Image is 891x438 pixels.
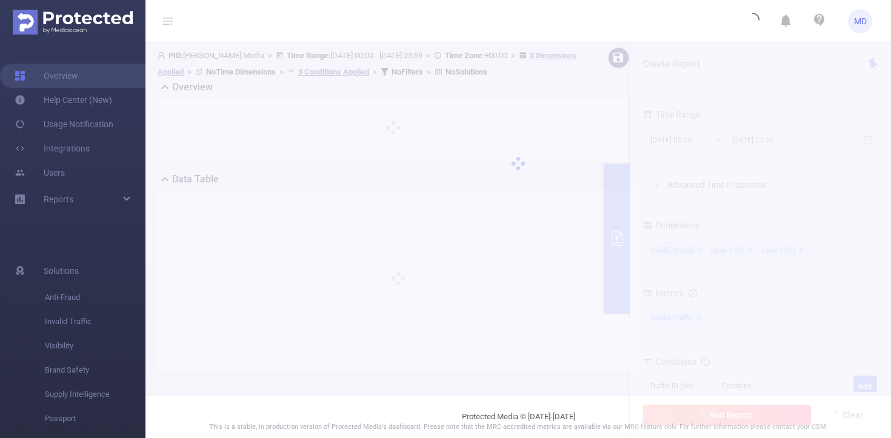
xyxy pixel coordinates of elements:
a: Users [15,161,65,185]
img: Protected Media [13,10,133,35]
span: Anti-Fraud [45,285,145,310]
a: Integrations [15,136,90,161]
span: Invalid Traffic [45,310,145,334]
span: MD [854,9,867,33]
span: Visibility [45,334,145,358]
span: Passport [45,406,145,431]
i: icon: loading [745,13,759,30]
p: This is a stable, in production version of Protected Media's dashboard. Please note that the MRC ... [176,422,861,433]
span: Brand Safety [45,358,145,382]
span: Supply Intelligence [45,382,145,406]
a: Overview [15,64,78,88]
a: Reports [44,187,73,211]
span: Reports [44,194,73,204]
a: Help Center (New) [15,88,112,112]
span: Solutions [44,259,79,283]
a: Usage Notification [15,112,113,136]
